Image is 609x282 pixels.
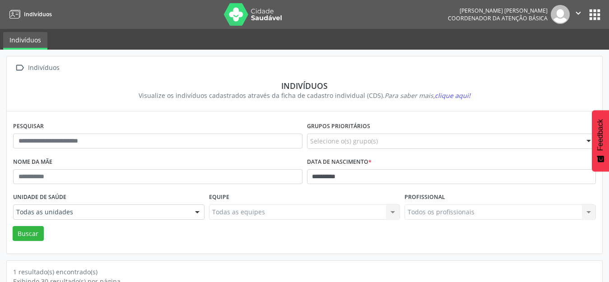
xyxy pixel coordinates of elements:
i: Para saber mais, [385,91,470,100]
div: Indivíduos [19,81,590,91]
i:  [13,61,26,74]
i:  [573,8,583,18]
div: Visualize os indivíduos cadastrados através da ficha de cadastro individual (CDS). [19,91,590,100]
button: apps [587,7,603,23]
label: Equipe [209,190,229,204]
div: Indivíduos [26,61,61,74]
button: Feedback - Mostrar pesquisa [592,110,609,171]
a: Indivíduos [3,32,47,50]
span: Feedback [596,119,604,151]
span: Indivíduos [24,10,52,18]
label: Nome da mãe [13,155,52,169]
span: Coordenador da Atenção Básica [448,14,548,22]
button: Buscar [13,226,44,241]
div: 1 resultado(s) encontrado(s) [13,267,596,277]
button:  [570,5,587,24]
label: Profissional [404,190,445,204]
label: Grupos prioritários [307,120,370,134]
span: clique aqui! [435,91,470,100]
label: Pesquisar [13,120,44,134]
label: Data de nascimento [307,155,372,169]
a: Indivíduos [6,7,52,22]
label: Unidade de saúde [13,190,66,204]
span: Selecione o(s) grupo(s) [310,136,378,146]
img: img [551,5,570,24]
div: [PERSON_NAME] [PERSON_NAME] [448,7,548,14]
a:  Indivíduos [13,61,61,74]
span: Todas as unidades [16,208,186,217]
